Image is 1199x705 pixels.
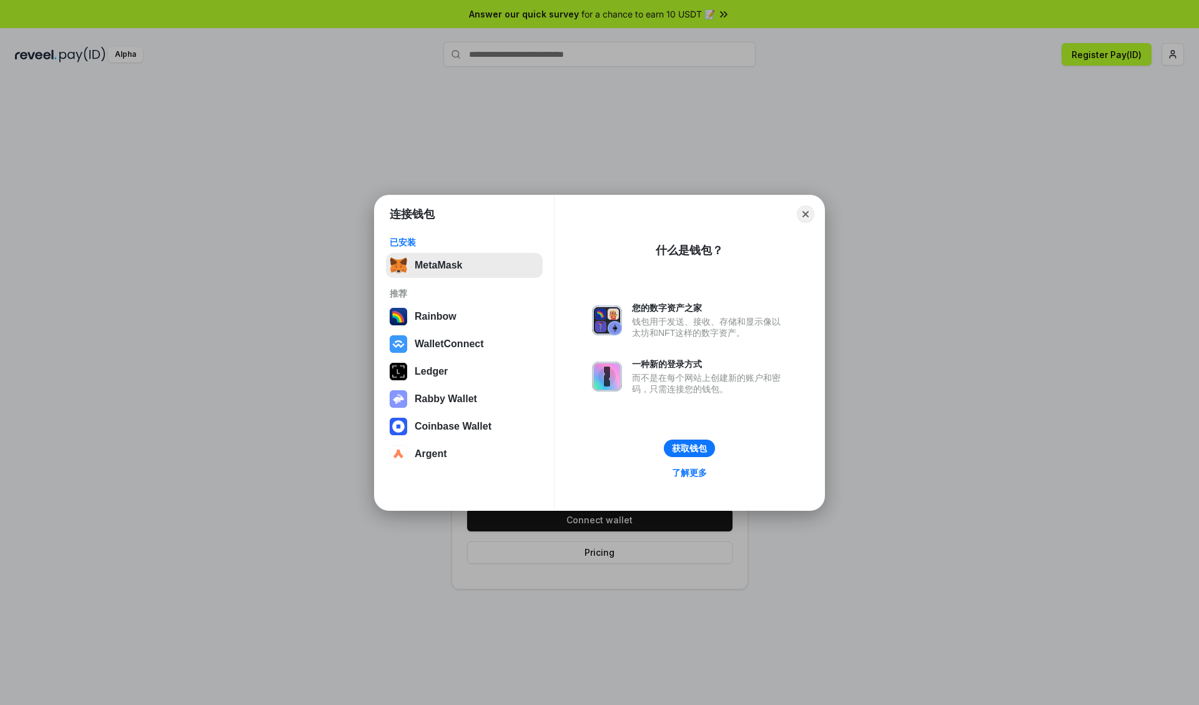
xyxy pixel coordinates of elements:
[390,237,539,248] div: 已安装
[797,205,814,223] button: Close
[632,358,787,370] div: 一种新的登录方式
[656,243,723,258] div: 什么是钱包？
[390,418,407,435] img: svg+xml,%3Csvg%20width%3D%2228%22%20height%3D%2228%22%20viewBox%3D%220%200%2028%2028%22%20fill%3D...
[386,359,543,384] button: Ledger
[390,390,407,408] img: svg+xml,%3Csvg%20xmlns%3D%22http%3A%2F%2Fwww.w3.org%2F2000%2Fsvg%22%20fill%3D%22none%22%20viewBox...
[390,308,407,325] img: svg+xml,%3Csvg%20width%3D%22120%22%20height%3D%22120%22%20viewBox%3D%220%200%20120%20120%22%20fil...
[415,393,477,405] div: Rabby Wallet
[415,338,484,350] div: WalletConnect
[664,440,715,457] button: 获取钱包
[672,443,707,454] div: 获取钱包
[386,441,543,466] button: Argent
[592,305,622,335] img: svg+xml,%3Csvg%20xmlns%3D%22http%3A%2F%2Fwww.w3.org%2F2000%2Fsvg%22%20fill%3D%22none%22%20viewBox...
[386,387,543,412] button: Rabby Wallet
[415,311,456,322] div: Rainbow
[386,414,543,439] button: Coinbase Wallet
[415,421,491,432] div: Coinbase Wallet
[390,363,407,380] img: svg+xml,%3Csvg%20xmlns%3D%22http%3A%2F%2Fwww.w3.org%2F2000%2Fsvg%22%20width%3D%2228%22%20height%3...
[390,257,407,274] img: svg+xml,%3Csvg%20fill%3D%22none%22%20height%3D%2233%22%20viewBox%3D%220%200%2035%2033%22%20width%...
[415,260,462,271] div: MetaMask
[390,288,539,299] div: 推荐
[672,467,707,478] div: 了解更多
[386,304,543,329] button: Rainbow
[390,445,407,463] img: svg+xml,%3Csvg%20width%3D%2228%22%20height%3D%2228%22%20viewBox%3D%220%200%2028%2028%22%20fill%3D...
[664,465,714,481] a: 了解更多
[386,332,543,357] button: WalletConnect
[632,372,787,395] div: 而不是在每个网站上创建新的账户和密码，只需连接您的钱包。
[390,207,435,222] h1: 连接钱包
[390,335,407,353] img: svg+xml,%3Csvg%20width%3D%2228%22%20height%3D%2228%22%20viewBox%3D%220%200%2028%2028%22%20fill%3D...
[632,302,787,313] div: 您的数字资产之家
[415,366,448,377] div: Ledger
[386,253,543,278] button: MetaMask
[592,362,622,392] img: svg+xml,%3Csvg%20xmlns%3D%22http%3A%2F%2Fwww.w3.org%2F2000%2Fsvg%22%20fill%3D%22none%22%20viewBox...
[632,316,787,338] div: 钱包用于发送、接收、存储和显示像以太坊和NFT这样的数字资产。
[415,448,447,460] div: Argent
